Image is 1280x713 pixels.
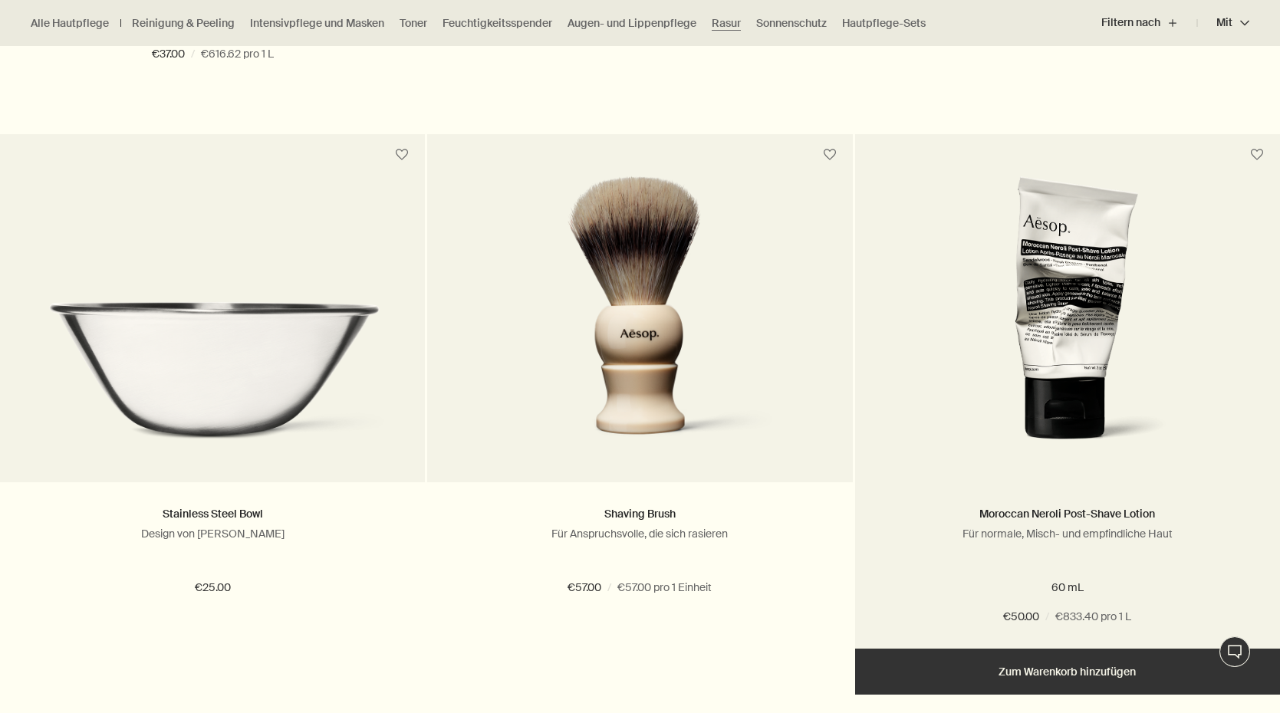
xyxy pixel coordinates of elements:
[712,16,741,31] a: Rasur
[878,527,1257,540] p: Für normale, Misch- und empfindliche Haut
[855,649,1280,695] button: Zum Warenkorb hinzufügen - €50.00
[388,141,416,169] button: Zum Wunschzettel hinzufügen
[400,16,427,31] a: Toner
[568,579,601,597] span: €57.00
[1219,636,1250,667] button: Live-Support Chat
[948,176,1187,459] img: Moroccan Neroli Post-Shave Lotion in aluminium tube
[1243,141,1271,169] button: Zum Wunschzettel hinzufügen
[979,507,1155,521] a: Moroccan Neroli Post-Shave Lotion
[191,45,195,64] span: /
[1045,608,1049,626] span: /
[1055,608,1131,626] span: €833.40 pro 1 L
[195,579,231,597] span: €25.00
[604,507,676,521] a: Shaving Brush
[450,527,829,540] p: Für Anspruchsvolle, die sich rasieren
[23,527,402,540] p: Design von [PERSON_NAME]
[617,579,712,597] span: €57.00 pro 1 Einheit
[1197,5,1249,41] button: Mit
[756,16,827,31] a: Sonnenschutz
[31,16,109,31] a: Alle Hautpflege
[842,16,926,31] a: Hautpflege-Sets
[443,16,552,31] a: Feuchtigkeitsspender
[501,176,779,459] img: Shaving Brush
[201,45,274,64] span: €616.62 pro 1 L
[250,16,384,31] a: Intensivpflege und Masken
[607,579,611,597] span: /
[23,301,402,460] img: Stainless Steel Bowl
[816,141,844,169] button: Zum Wunschzettel hinzufügen
[1003,608,1039,626] span: €50.00
[163,507,263,521] a: Stainless Steel Bowl
[427,176,852,482] a: Shaving Brush
[132,16,235,31] a: Reinigung & Peeling
[568,16,696,31] a: Augen- und Lippenpflege
[855,176,1280,482] a: Moroccan Neroli Post-Shave Lotion in aluminium tube
[152,45,185,64] span: €37.00
[1101,5,1197,41] button: Filtern nach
